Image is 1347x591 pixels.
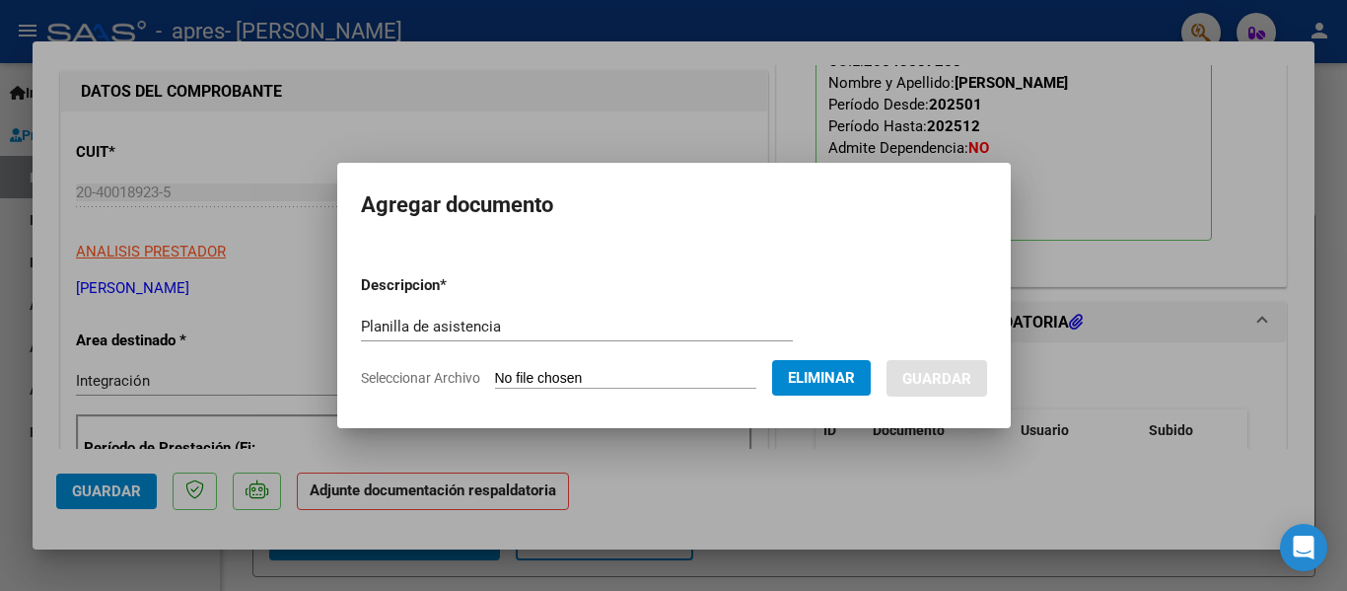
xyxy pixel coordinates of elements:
span: Seleccionar Archivo [361,370,480,386]
span: Guardar [902,370,971,388]
h2: Agregar documento [361,186,987,224]
p: Descripcion [361,274,549,297]
div: Open Intercom Messenger [1280,524,1327,571]
span: Eliminar [788,369,855,387]
button: Guardar [886,360,987,397]
button: Eliminar [772,360,871,396]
